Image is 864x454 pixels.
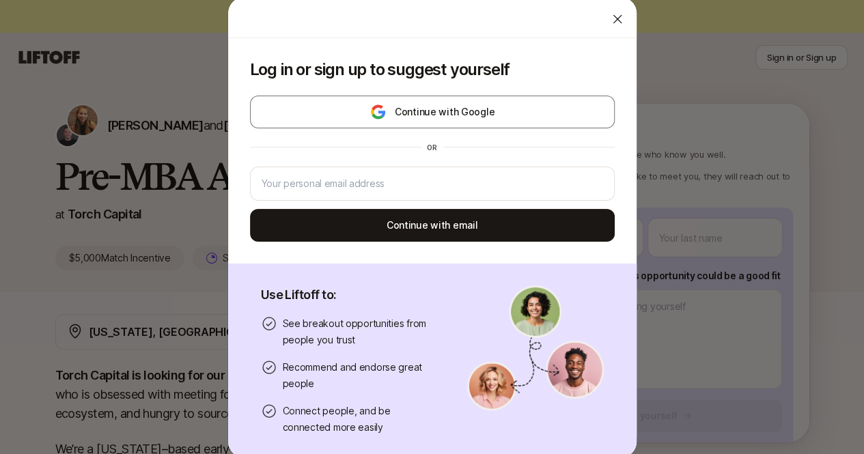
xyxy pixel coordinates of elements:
button: Continue with Google [250,96,615,128]
input: Your personal email address [262,175,603,192]
div: or [421,142,443,153]
p: Recommend and endorse great people [283,359,434,392]
p: See breakout opportunities from people you trust [283,315,434,348]
p: Connect people, and be connected more easily [283,403,434,436]
p: Use Liftoff to: [261,285,434,304]
button: Continue with email [250,209,615,242]
img: google-logo [370,104,387,120]
p: Log in or sign up to suggest yourself [250,60,615,79]
img: signup-banner [467,285,604,411]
